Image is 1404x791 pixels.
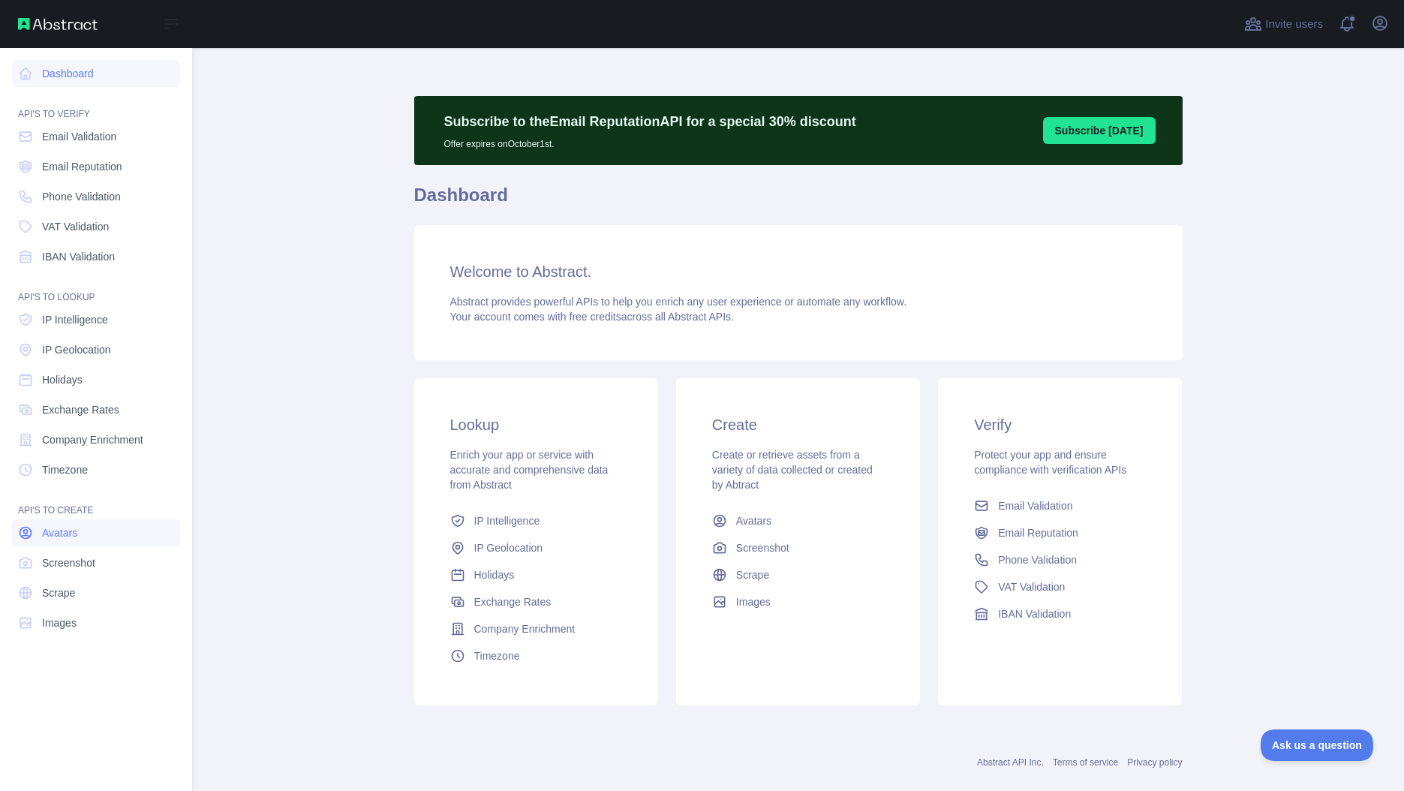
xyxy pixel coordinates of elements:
p: Offer expires on October 1st. [444,132,856,150]
span: VAT Validation [42,219,109,234]
a: Terms of service [1053,757,1118,768]
a: IBAN Validation [12,243,180,270]
span: IBAN Validation [42,249,115,264]
a: Exchange Rates [444,588,628,615]
a: Timezone [12,456,180,483]
a: Screenshot [706,534,890,561]
span: Timezone [42,462,88,477]
a: Exchange Rates [12,396,180,423]
span: Exchange Rates [474,594,552,609]
span: Create or retrieve assets from a variety of data collected or created by Abtract [712,449,873,491]
span: Scrape [42,585,75,600]
a: IBAN Validation [968,600,1152,627]
span: Enrich your app or service with accurate and comprehensive data from Abstract [450,449,609,491]
a: IP Geolocation [444,534,628,561]
span: Email Validation [998,498,1072,513]
h3: Welcome to Abstract. [450,261,1147,282]
a: VAT Validation [968,573,1152,600]
span: Holidays [42,372,83,387]
span: IP Geolocation [42,342,111,357]
a: Abstract API Inc. [977,757,1044,768]
span: Holidays [474,567,515,582]
a: Images [706,588,890,615]
span: free credits [570,311,621,323]
span: IP Geolocation [474,540,543,555]
iframe: Toggle Customer Support [1261,729,1374,761]
span: VAT Validation [998,579,1065,594]
a: Dashboard [12,60,180,87]
span: Email Reputation [998,525,1078,540]
a: Email Reputation [12,153,180,180]
span: Email Reputation [42,159,122,174]
span: Timezone [474,648,520,663]
a: Images [12,609,180,636]
span: Avatars [736,513,771,528]
span: IBAN Validation [998,606,1071,621]
span: Avatars [42,525,77,540]
span: IP Intelligence [474,513,540,528]
a: Holidays [12,366,180,393]
span: Invite users [1265,16,1323,33]
a: Holidays [444,561,628,588]
span: Company Enrichment [42,432,143,447]
a: Email Reputation [968,519,1152,546]
span: Screenshot [736,540,789,555]
a: IP Intelligence [444,507,628,534]
button: Invite users [1241,12,1326,36]
h3: Verify [974,414,1146,435]
a: IP Geolocation [12,336,180,363]
img: Abstract API [18,18,98,30]
span: Images [42,615,77,630]
a: VAT Validation [12,213,180,240]
a: Email Validation [968,492,1152,519]
a: Email Validation [12,123,180,150]
div: API'S TO CREATE [12,486,180,516]
a: Company Enrichment [12,426,180,453]
button: Subscribe [DATE] [1043,117,1156,144]
a: Scrape [706,561,890,588]
h1: Dashboard [414,183,1183,219]
a: Phone Validation [968,546,1152,573]
span: Company Enrichment [474,621,576,636]
span: Phone Validation [998,552,1077,567]
span: IP Intelligence [42,312,108,327]
span: Scrape [736,567,769,582]
a: Company Enrichment [444,615,628,642]
a: Phone Validation [12,183,180,210]
span: Phone Validation [42,189,121,204]
a: Avatars [706,507,890,534]
span: Screenshot [42,555,95,570]
a: Screenshot [12,549,180,576]
span: Email Validation [42,129,116,144]
a: IP Intelligence [12,306,180,333]
span: Your account comes with across all Abstract APIs. [450,311,734,323]
a: Avatars [12,519,180,546]
span: Protect your app and ensure compliance with verification APIs [974,449,1126,476]
span: Abstract provides powerful APIs to help you enrich any user experience or automate any workflow. [450,296,907,308]
span: Exchange Rates [42,402,119,417]
a: Privacy policy [1127,757,1182,768]
span: Images [736,594,771,609]
h3: Create [712,414,884,435]
a: Timezone [444,642,628,669]
div: API'S TO VERIFY [12,90,180,120]
p: Subscribe to the Email Reputation API for a special 30 % discount [444,111,856,132]
div: API'S TO LOOKUP [12,273,180,303]
h3: Lookup [450,414,622,435]
a: Scrape [12,579,180,606]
